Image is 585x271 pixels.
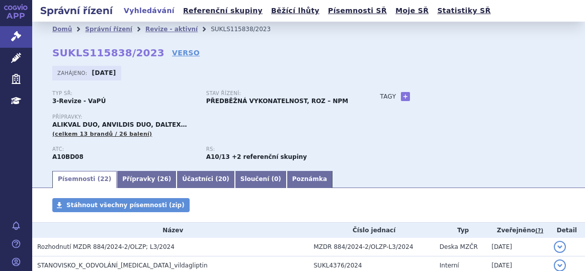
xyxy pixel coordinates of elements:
[549,223,585,238] th: Detail
[52,153,83,160] strong: METFORMIN A VILDAGLIPTIN
[160,175,169,183] span: 26
[206,146,350,152] p: RS:
[401,92,410,101] a: +
[274,175,278,183] span: 0
[52,198,190,212] a: Stáhnout všechny písemnosti (zip)
[145,26,198,33] a: Revize - aktivní
[206,98,349,105] strong: PŘEDBĚŽNÁ VYKONATELNOST, ROZ – NPM
[57,69,89,77] span: Zahájeno:
[177,171,235,188] a: Účastníci (20)
[66,202,185,209] span: Stáhnout všechny písemnosti (zip)
[100,175,109,183] span: 22
[486,238,548,256] td: [DATE]
[392,4,432,18] a: Moje SŘ
[52,114,360,120] p: Přípravky:
[309,238,435,256] td: MZDR 884/2024-2/OLZP-L3/2024
[32,223,309,238] th: Název
[287,171,332,188] a: Poznámka
[117,171,177,188] a: Přípravky (26)
[206,153,230,160] strong: metformin a vildagliptin
[52,47,164,59] strong: SUKLS115838/2023
[535,227,543,234] abbr: (?)
[486,223,548,238] th: Zveřejněno
[52,91,196,97] p: Typ SŘ:
[380,91,396,103] h3: Tagy
[52,121,187,128] span: ALIKVAL DUO, ANVILDIS DUO, DALTEX…
[37,243,175,250] span: Rozhodnutí MZDR 884/2024-2/OLZP; L3/2024
[52,98,106,105] strong: 3-Revize - VaPÚ
[434,4,493,18] a: Statistiky SŘ
[85,26,132,33] a: Správní řízení
[121,4,178,18] a: Vyhledávání
[52,26,72,33] a: Domů
[52,171,117,188] a: Písemnosti (22)
[554,241,566,253] button: detail
[309,223,435,238] th: Číslo jednací
[206,91,350,97] p: Stav řízení:
[211,22,284,37] li: SUKLS115838/2023
[235,171,287,188] a: Sloučení (0)
[435,223,487,238] th: Typ
[92,69,116,76] strong: [DATE]
[37,262,207,269] span: STANOVISKO_K_ODVOLÁNÍ_metformin_vildagliptin
[232,153,307,160] strong: +2 referenční skupiny
[440,243,478,250] span: Deska MZČR
[268,4,322,18] a: Běžící lhůty
[52,146,196,152] p: ATC:
[52,131,152,137] span: (celkem 13 brandů / 26 balení)
[440,262,459,269] span: Interní
[32,4,121,18] h2: Správní řízení
[218,175,227,183] span: 20
[172,48,200,58] a: VERSO
[325,4,390,18] a: Písemnosti SŘ
[180,4,266,18] a: Referenční skupiny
